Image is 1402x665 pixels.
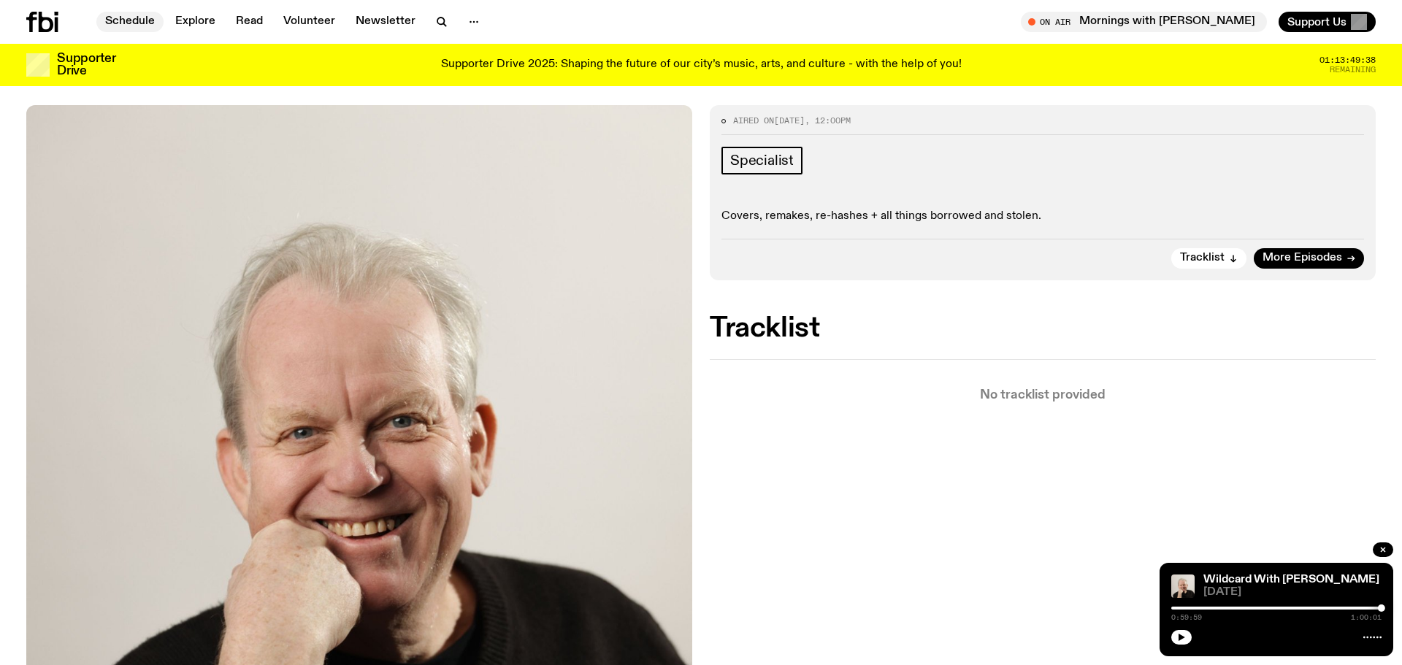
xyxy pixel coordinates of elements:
[1330,66,1376,74] span: Remaining
[774,115,805,126] span: [DATE]
[1171,248,1246,269] button: Tracklist
[1319,56,1376,64] span: 01:13:49:38
[1203,587,1382,598] span: [DATE]
[805,115,851,126] span: , 12:00pm
[710,315,1376,342] h2: Tracklist
[441,58,962,72] p: Supporter Drive 2025: Shaping the future of our city’s music, arts, and culture - with the help o...
[1254,248,1364,269] a: More Episodes
[166,12,224,32] a: Explore
[721,147,802,174] a: Specialist
[275,12,344,32] a: Volunteer
[730,153,794,169] span: Specialist
[721,210,1364,223] p: Covers, remakes, re-hashes + all things borrowed and stolen.
[710,389,1376,401] p: No tracklist provided
[1203,574,1379,585] a: Wildcard With [PERSON_NAME]
[57,53,115,77] h3: Supporter Drive
[1351,614,1382,621] span: 1:00:01
[1279,12,1376,32] button: Support Us
[733,115,774,126] span: Aired on
[1263,253,1342,264] span: More Episodes
[1171,574,1195,598] img: Stuart is smiling charmingly, wearing a black t-shirt against a stark white background.
[96,12,164,32] a: Schedule
[227,12,272,32] a: Read
[347,12,424,32] a: Newsletter
[26,22,250,88] span: [DATE]
[1021,12,1267,32] button: On AirMornings with [PERSON_NAME]
[1171,614,1202,621] span: 0:59:59
[1180,253,1225,264] span: Tracklist
[1287,15,1347,28] span: Support Us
